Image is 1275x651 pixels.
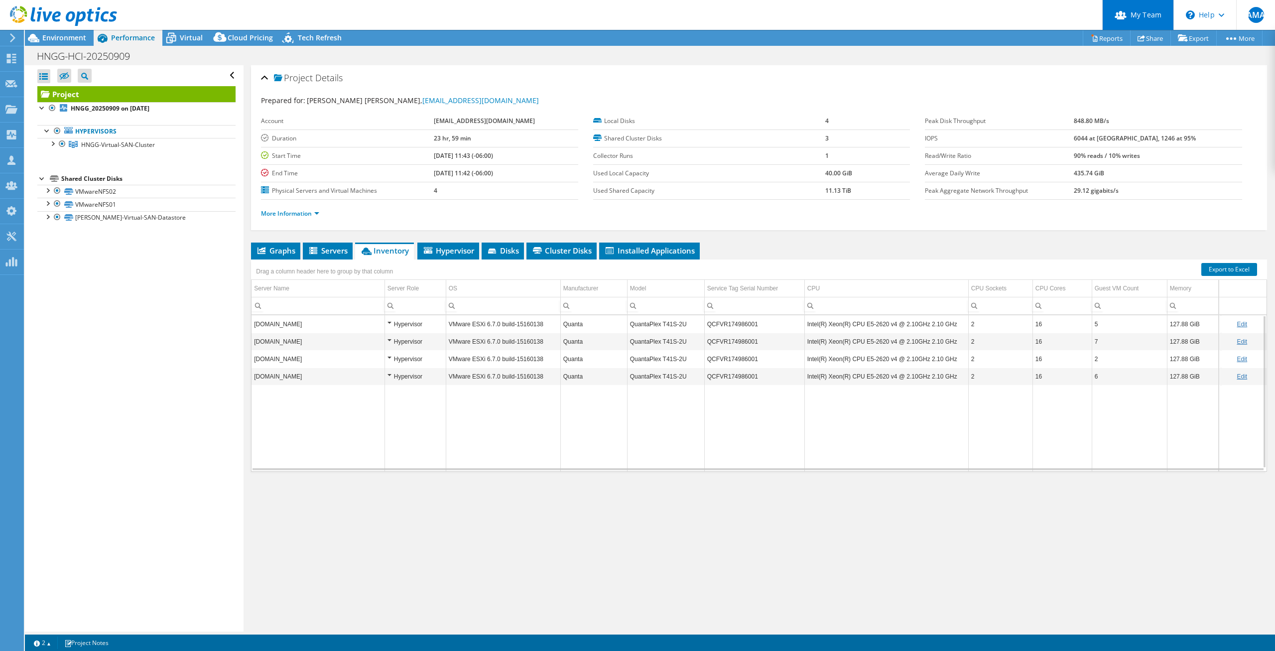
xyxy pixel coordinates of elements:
td: Column CPU Cores, Value 16 [1032,350,1092,368]
span: Details [315,72,343,84]
div: Manufacturer [563,282,599,294]
b: [DATE] 11:43 (-06:00) [434,151,493,160]
label: Used Local Capacity [593,168,825,178]
b: 29.12 gigabits/s [1074,186,1119,195]
a: More [1216,30,1263,46]
label: Collector Runs [593,151,825,161]
svg: \n [1186,10,1195,19]
td: Column CPU Sockets, Value 2 [968,350,1032,368]
a: Hypervisors [37,125,236,138]
a: More Information [261,209,319,218]
label: Peak Aggregate Network Throughput [925,186,1074,196]
div: Drag a column header here to group by that column [254,264,395,278]
td: Model Column [627,280,704,297]
a: HNGG-Virtual-SAN-Cluster [37,138,236,151]
b: 4 [825,117,829,125]
div: Hypervisor [387,353,443,365]
div: Server Name [254,282,289,294]
b: 6044 at [GEOGRAPHIC_DATA], 1246 at 95% [1074,134,1196,142]
a: Export to Excel [1201,263,1257,276]
td: CPU Column [804,280,968,297]
a: Edit [1237,373,1247,380]
b: 90% reads / 10% writes [1074,151,1140,160]
div: CPU Sockets [971,282,1007,294]
td: Column Model, Value QuantaPlex T41S-2U [627,333,704,350]
span: [PERSON_NAME] [PERSON_NAME], [307,96,539,105]
span: Environment [42,33,86,42]
td: Column OS, Value VMware ESXi 6.7.0 build-15160138 [446,368,560,385]
label: Shared Cluster Disks [593,133,825,143]
td: Column CPU Cores, Filter cell [1032,297,1092,314]
td: Column OS, Value VMware ESXi 6.7.0 build-15160138 [446,350,560,368]
td: Column CPU Sockets, Filter cell [968,297,1032,314]
td: Column Server Role, Value Hypervisor [384,368,446,385]
td: Column Manufacturer, Value Quanta [560,333,627,350]
td: Column Memory, Value 127.88 GiB [1167,333,1221,350]
td: Column Guest VM Count, Value 6 [1092,368,1167,385]
a: [EMAIL_ADDRESS][DOMAIN_NAME] [422,96,539,105]
td: Column Guest VM Count, Value 5 [1092,315,1167,333]
td: Column Model, Value QuantaPlex T41S-2U [627,350,704,368]
td: Column CPU Sockets, Value 2 [968,368,1032,385]
td: Service Tag Serial Number Column [704,280,804,297]
td: Column Server Name, Value medhnggesxivxr03.gmedica.caja.ccss.sa.cr [252,368,384,385]
td: Column CPU, Value Intel(R) Xeon(R) CPU E5-2620 v4 @ 2.10GHz 2.10 GHz [804,350,968,368]
td: Column Manufacturer, Filter cell [560,297,627,314]
span: Inventory [360,246,409,256]
span: Installed Applications [604,246,695,256]
td: Column Manufacturer, Value Quanta [560,315,627,333]
label: Used Shared Capacity [593,186,825,196]
td: Column Server Role, Value Hypervisor [384,350,446,368]
td: Column Manufacturer, Value Quanta [560,368,627,385]
a: Export [1170,30,1217,46]
td: Column Server Name, Value medhnggesxivxr04.gmedica.caja.ccss.sa.cr [252,333,384,350]
span: Virtual [180,33,203,42]
td: Server Name Column [252,280,384,297]
td: Column CPU Sockets, Value 2 [968,333,1032,350]
td: Column CPU Cores, Value 16 [1032,315,1092,333]
td: Column Model, Value QuantaPlex T41S-2U [627,315,704,333]
b: 40.00 GiB [825,169,852,177]
a: [PERSON_NAME]-Virtual-SAN-Datastore [37,211,236,224]
a: Edit [1237,338,1247,345]
td: Column Memory, Value 127.88 GiB [1167,350,1221,368]
b: 435.74 GiB [1074,169,1104,177]
span: Project [274,73,313,83]
td: Column Server Name, Value medhnggesxivxr01.gmedica.caja.ccss.sa.cr [252,315,384,333]
a: Reports [1083,30,1131,46]
span: HNGG-Virtual-SAN-Cluster [81,140,155,149]
td: Column Service Tag Serial Number, Value QCFVR174986001 [704,350,804,368]
div: Model [630,282,646,294]
td: Column Service Tag Serial Number, Value QCFVR174986001 [704,368,804,385]
td: Column Server Role, Filter cell [384,297,446,314]
b: 23 hr, 59 min [434,134,471,142]
span: Disks [487,246,519,256]
label: Peak Disk Throughput [925,116,1074,126]
td: Column Model, Value QuantaPlex T41S-2U [627,368,704,385]
a: 2 [27,637,58,649]
td: Column Server Role, Value Hypervisor [384,333,446,350]
div: Service Tag Serial Number [707,282,778,294]
b: 848.80 MB/s [1074,117,1109,125]
div: Shared Cluster Disks [61,173,236,185]
label: Start Time [261,151,434,161]
b: 11.13 TiB [825,186,851,195]
b: HNGG_20250909 on [DATE] [71,104,149,113]
span: Graphs [256,246,295,256]
td: Column CPU Sockets, Value 2 [968,315,1032,333]
label: Average Daily Write [925,168,1074,178]
a: Share [1130,30,1171,46]
b: [DATE] 11:42 (-06:00) [434,169,493,177]
label: Duration [261,133,434,143]
label: Physical Servers and Virtual Machines [261,186,434,196]
div: Server Role [387,282,419,294]
td: Column Service Tag Serial Number, Value QCFVR174986001 [704,333,804,350]
div: Guest VM Count [1095,282,1139,294]
span: Servers [308,246,348,256]
td: Column OS, Filter cell [446,297,560,314]
td: Memory Column [1167,280,1221,297]
td: Column Guest VM Count, Value 7 [1092,333,1167,350]
td: Column Server Role, Value Hypervisor [384,315,446,333]
div: Hypervisor [387,336,443,348]
td: Guest VM Count Column [1092,280,1167,297]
